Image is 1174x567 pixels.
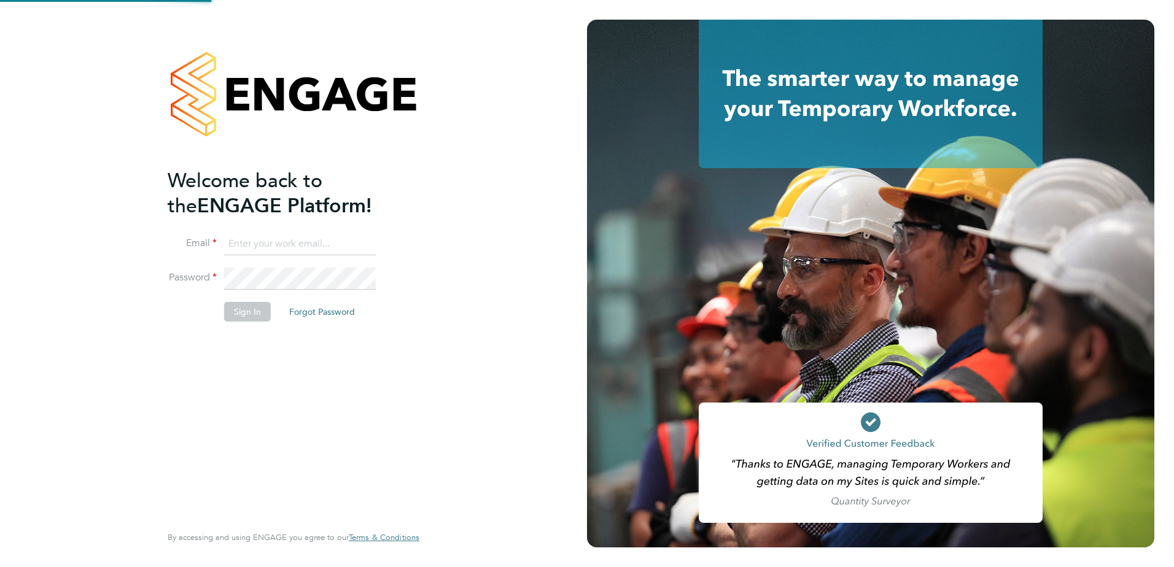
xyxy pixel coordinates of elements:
input: Enter your work email... [224,233,376,255]
span: By accessing and using ENGAGE you agree to our [168,532,419,542]
label: Password [168,271,217,284]
a: Terms & Conditions [349,533,419,542]
button: Forgot Password [279,302,365,322]
label: Email [168,237,217,250]
h2: ENGAGE Platform! [168,168,407,218]
button: Sign In [224,302,271,322]
span: Terms & Conditions [349,532,419,542]
span: Welcome back to the [168,169,322,218]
